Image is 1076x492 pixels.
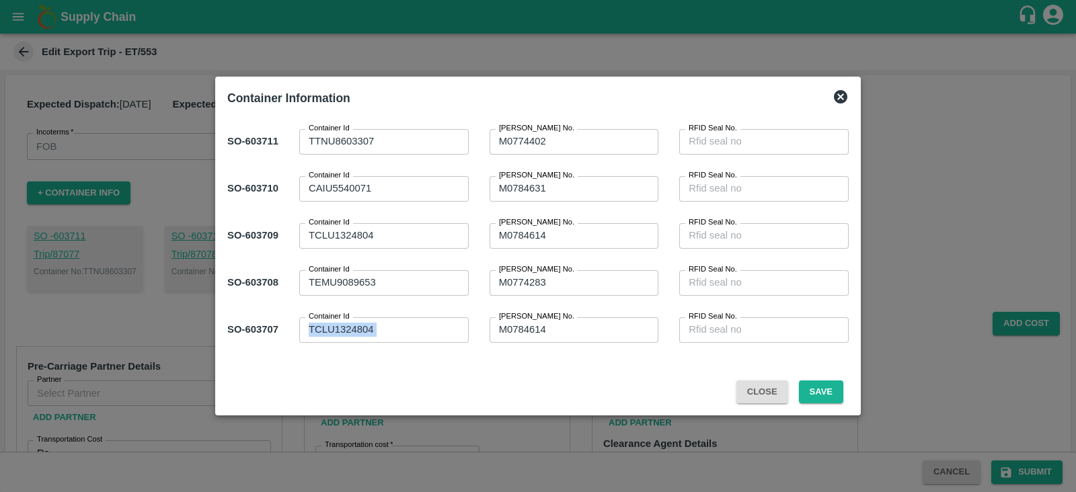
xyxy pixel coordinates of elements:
[309,134,459,149] textarea: TTNU8603307
[689,170,737,181] label: RFID Seal No.
[227,91,350,105] b: Container Information
[227,230,278,241] b: SO- 603709
[689,217,737,228] label: RFID Seal No.
[499,311,574,322] label: [PERSON_NAME] No.
[799,380,843,404] button: Save
[309,181,459,196] textarea: CAIU5540071
[499,170,574,181] label: [PERSON_NAME] No.
[227,136,278,147] b: SO- 603711
[689,264,737,275] label: RFID Seal No.
[227,277,278,288] b: SO- 603708
[227,324,278,335] b: SO- 603707
[499,217,574,228] label: [PERSON_NAME] No.
[689,123,737,134] label: RFID Seal No.
[309,217,350,228] label: Container Id
[309,264,350,275] label: Container Id
[309,229,459,243] textarea: TCLU1324804
[309,323,459,337] textarea: TCLU1324804
[499,229,650,243] textarea: M0784614
[689,311,737,322] label: RFID Seal No.
[736,380,788,404] button: Close
[499,123,574,134] label: [PERSON_NAME] No.
[309,276,459,290] textarea: TEMU9089653
[309,123,350,134] label: Container Id
[309,170,350,181] label: Container Id
[227,183,278,194] b: SO- 603710
[499,323,650,337] textarea: M0784614
[499,134,650,149] textarea: M0774402
[499,181,650,196] textarea: M0784631
[309,311,350,322] label: Container Id
[499,264,574,275] label: [PERSON_NAME] No.
[499,276,650,290] textarea: M0774283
